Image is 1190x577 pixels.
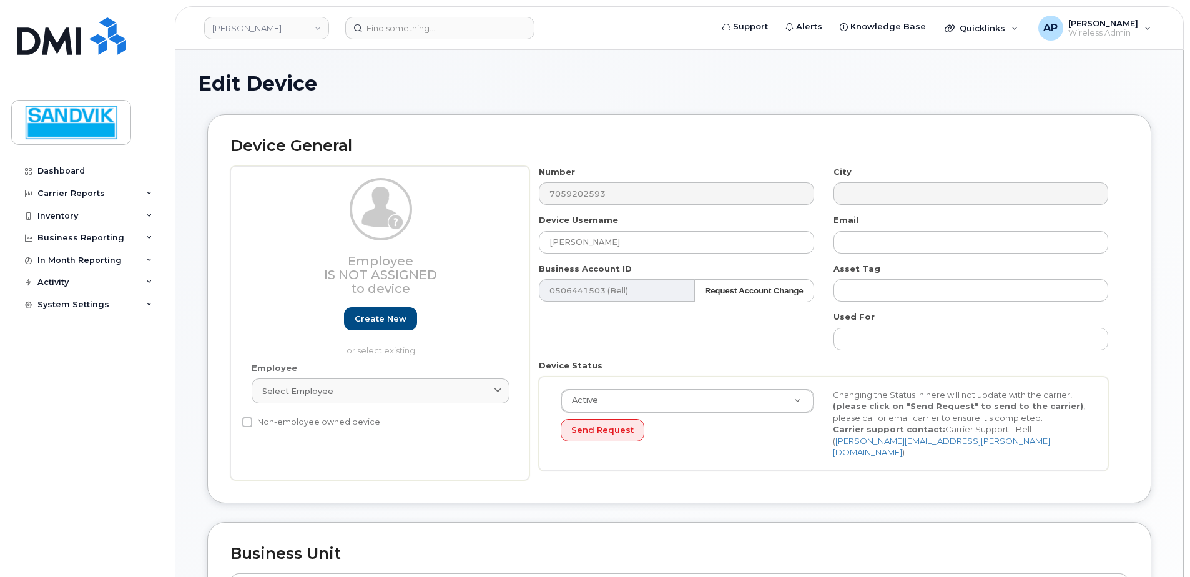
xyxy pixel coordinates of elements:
[351,281,410,296] span: to device
[230,545,1128,563] h2: Business Unit
[561,390,814,412] a: Active
[833,424,945,434] strong: Carrier support contact:
[242,417,252,427] input: Non-employee owned device
[833,214,858,226] label: Email
[833,436,1050,458] a: [PERSON_NAME][EMAIL_ADDRESS][PERSON_NAME][DOMAIN_NAME]
[262,385,333,397] span: Select employee
[242,415,380,430] label: Non-employee owned device
[198,72,1161,94] h1: Edit Device
[833,166,852,178] label: City
[539,263,632,275] label: Business Account ID
[344,307,417,330] a: Create new
[564,395,598,406] span: Active
[833,401,1083,411] strong: (please click on "Send Request" to send to the carrier)
[824,389,1096,458] div: Changing the Status in here will not update with the carrier, , please call or email carrier to e...
[705,286,804,295] strong: Request Account Change
[230,137,1128,155] h2: Device General
[561,419,644,442] button: Send Request
[539,166,575,178] label: Number
[324,267,437,282] span: Is not assigned
[252,345,509,357] p: or select existing
[539,214,618,226] label: Device Username
[833,263,880,275] label: Asset Tag
[252,362,297,374] label: Employee
[539,360,602,372] label: Device Status
[833,311,875,323] label: Used For
[252,254,509,295] h3: Employee
[694,279,814,302] button: Request Account Change
[252,378,509,403] a: Select employee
